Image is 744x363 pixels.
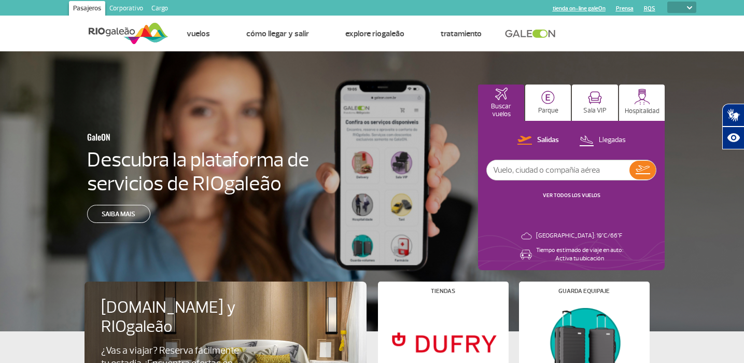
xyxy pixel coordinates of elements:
button: Abrir recursos assistivos. [722,127,744,149]
img: hospitality.svg [634,89,650,105]
a: Corporativo [105,1,147,18]
a: RQS [644,5,655,12]
p: Llegadas [599,135,626,145]
button: Llegadas [576,134,629,147]
input: Vuelo, ciudad o compañía aérea [487,160,629,180]
h4: Tiendas [431,288,455,294]
button: VER TODOS LOS VUELOS [540,191,603,200]
h3: GaleON [87,126,260,148]
a: VER TODOS LOS VUELOS [543,192,600,199]
img: vipRoom.svg [588,91,602,104]
button: Hospitalidad [619,85,665,121]
button: Sala VIP [572,85,618,121]
p: Parque [538,107,558,115]
p: Buscar vuelos [483,103,519,118]
button: Buscar vuelos [478,85,524,121]
a: Pasajeros [69,1,105,18]
p: Tiempo estimado de viaje en auto: Activa tu ubicación [536,246,623,263]
p: Sala VIP [583,107,607,115]
h4: [DOMAIN_NAME] y RIOgaleão [101,298,266,337]
a: Vuelos [187,29,210,39]
p: Hospitalidad [625,107,659,115]
p: Salidas [537,135,559,145]
a: Cómo llegar y salir [246,29,309,39]
p: [GEOGRAPHIC_DATA]: 19°C/66°F [536,232,622,240]
a: Prensa [616,5,634,12]
img: carParkingHome.svg [541,91,555,104]
button: Abrir tradutor de língua de sinais. [722,104,744,127]
a: Saiba mais [87,205,150,223]
a: tienda on-line galeOn [553,5,606,12]
img: airplaneHomeActive.svg [495,88,508,100]
button: Parque [525,85,571,121]
div: Plugin de acessibilidade da Hand Talk. [722,104,744,149]
a: Cargo [147,1,172,18]
a: Explore RIOgaleão [345,29,404,39]
a: Tratamiento [441,29,482,39]
h4: Descubra la plataforma de servicios de RIOgaleão [87,148,311,196]
button: Salidas [514,134,562,147]
h4: Guarda equipaje [558,288,610,294]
